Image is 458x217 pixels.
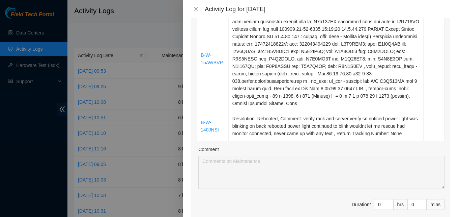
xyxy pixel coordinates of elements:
[427,199,445,210] div: mins
[198,146,219,153] label: Comment
[394,199,408,210] div: hrs
[193,6,199,12] span: close
[205,5,450,13] div: Activity Log for [DATE]
[201,120,219,132] a: B-W-140JNSI
[352,201,371,208] div: Duration
[229,111,424,141] td: Resolution: Rebooted, Comment: verify rack and server verify sn noticed power light was blinking ...
[229,7,424,111] td: Loremipsum: Dolorsit, Ametcons adip, Elitsed: doeius temp inc utlabo etdolo ma aliquae admi venia...
[201,52,223,65] a: B-W-15AWBVP
[198,156,445,189] textarea: Comment
[191,6,201,13] button: Close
